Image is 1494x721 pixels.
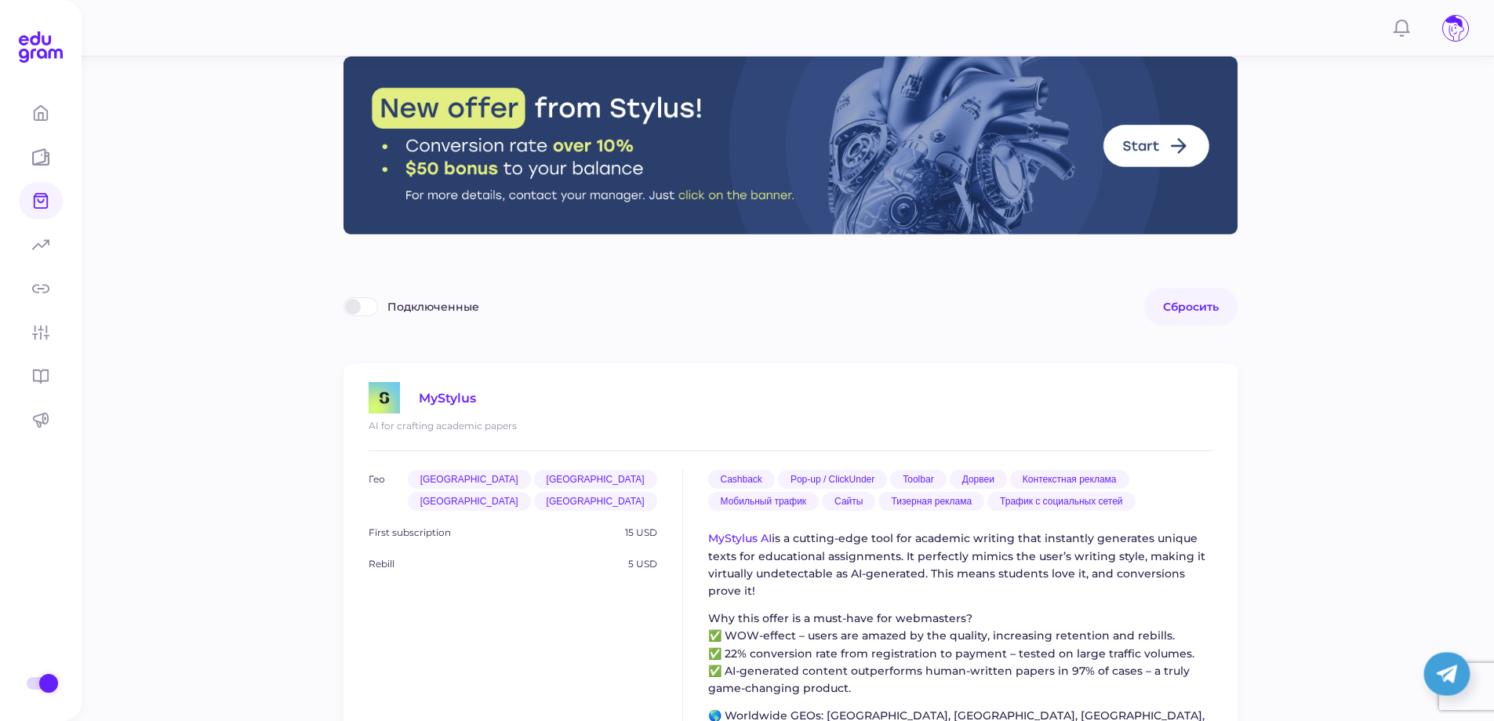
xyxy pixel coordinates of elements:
a: MyStylus AI [708,531,772,545]
img: Stylus Banner [344,56,1238,235]
p: Why this offer is a must-have for webmasters? ✅ WOW-effect – users are amazed by the quality, inc... [708,610,1212,697]
button: Трафик с социальных сетей [987,492,1135,511]
button: [GEOGRAPHIC_DATA] [408,492,531,511]
img: [Logo] MyStylus [369,382,400,413]
a: MyStylus [369,382,476,413]
div: Гео [369,470,394,511]
button: Pop-up / ClickUnder [778,470,887,489]
button: Сайты [822,492,875,511]
button: Cashback [708,470,775,489]
button: Мобильный трафик [708,492,820,511]
button: Сбросить [1144,288,1238,326]
div: AI for crafting academic papers [369,420,1212,432]
p: is a cutting-edge tool for academic writing that instantly generates unique texts for educational... [708,530,1212,600]
button: [GEOGRAPHIC_DATA] [534,470,657,489]
div: First subscription [369,511,460,542]
button: [GEOGRAPHIC_DATA] [408,470,531,489]
button: [GEOGRAPHIC_DATA] [534,492,657,511]
div: 15 USD [625,511,657,542]
span: MyStylus [419,391,476,406]
button: Toolbar [890,470,946,489]
button: Дорвеи [950,470,1007,489]
div: Rebill [369,542,404,574]
span: Подключенные [387,300,479,314]
div: 5 USD [628,542,657,574]
button: Тизерная реклама [878,492,984,511]
button: Контекстная реклама [1010,470,1129,489]
span: Сбросить [1163,300,1219,314]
